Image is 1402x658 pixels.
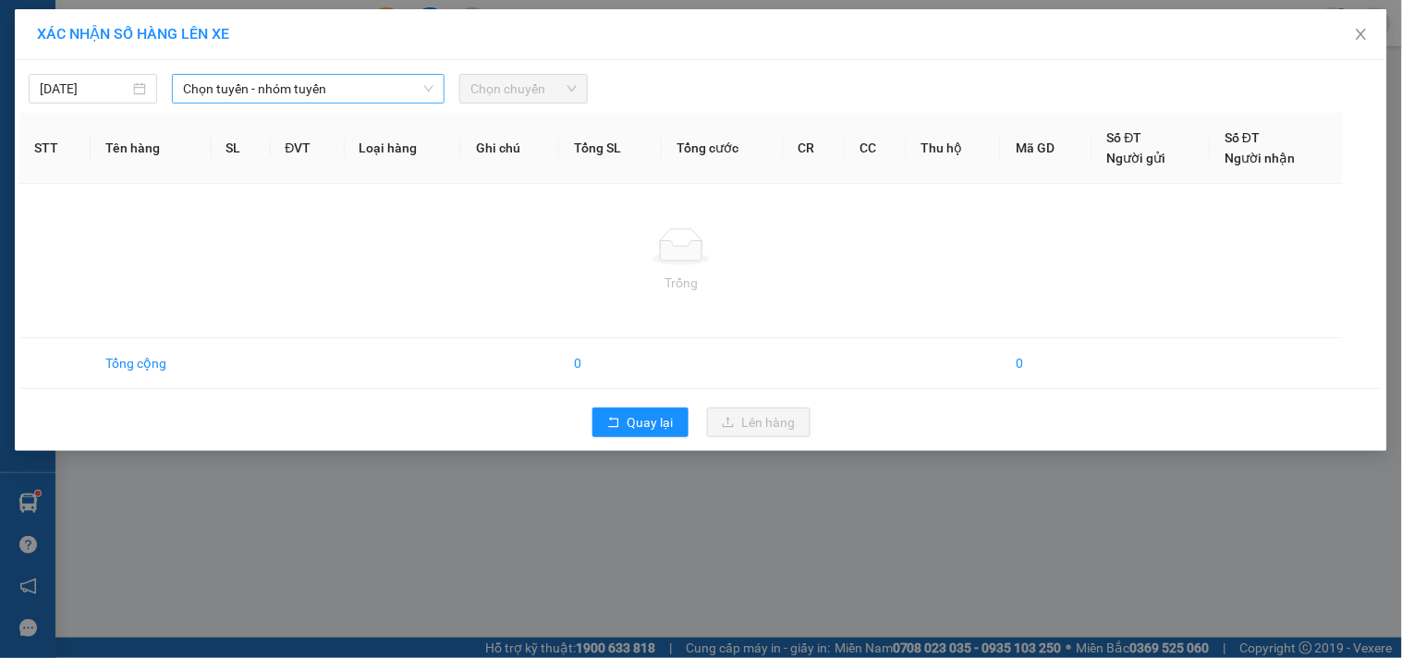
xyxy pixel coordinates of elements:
button: rollbackQuay lại [592,408,689,437]
th: Tên hàng [91,113,211,184]
span: Quay lại [628,412,674,433]
th: Ghi chú [461,113,559,184]
span: Số ĐT [1107,130,1142,145]
span: rollback [607,416,620,431]
th: SL [212,113,271,184]
span: XÁC NHẬN SỐ HÀNG LÊN XE [37,25,229,43]
th: STT [19,113,91,184]
th: CR [784,113,846,184]
th: Thu hộ [907,113,1001,184]
th: ĐVT [271,113,345,184]
span: Người gửi [1107,151,1166,165]
span: Người nhận [1225,151,1296,165]
th: Loại hàng [345,113,461,184]
td: Tổng cộng [91,338,211,389]
button: uploadLên hàng [707,408,811,437]
span: Chọn chuyến [470,75,577,103]
input: 12/10/2025 [40,79,129,99]
th: Mã GD [1001,113,1091,184]
div: Trống [34,273,1328,293]
span: Chọn tuyến - nhóm tuyến [183,75,433,103]
button: Close [1335,9,1387,61]
span: close [1354,27,1369,42]
th: Tổng cước [662,113,784,184]
th: CC [845,113,907,184]
td: 0 [1001,338,1091,389]
span: Số ĐT [1225,130,1261,145]
td: 0 [559,338,661,389]
th: Tổng SL [559,113,661,184]
span: down [423,83,434,94]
